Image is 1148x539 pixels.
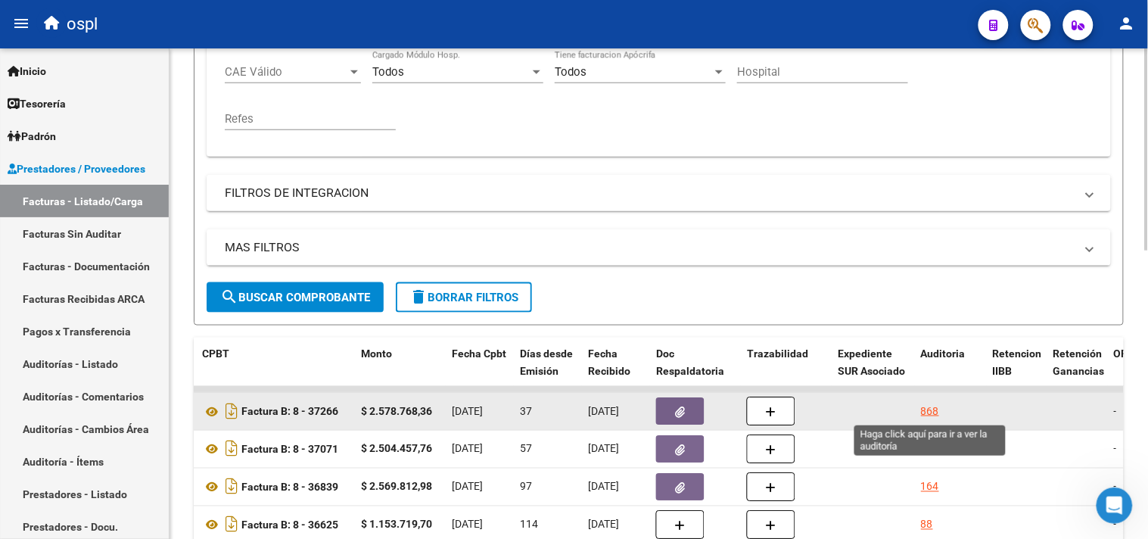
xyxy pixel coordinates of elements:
span: ospl [67,8,98,41]
span: - [1114,405,1117,417]
i: Descargar documento [222,399,241,423]
span: - [1114,519,1117,531]
span: CPBT [202,347,229,360]
span: Todos [555,65,586,79]
span: Retención Ganancias [1053,347,1105,377]
div: 88 [921,516,933,534]
mat-expansion-panel-header: MAS FILTROS [207,229,1111,266]
mat-icon: search [220,288,238,306]
mat-icon: menu [12,14,30,33]
datatable-header-cell: Monto [355,338,446,404]
span: 57 [520,443,532,455]
span: [DATE] [452,443,483,455]
datatable-header-cell: Auditoria [915,338,987,404]
i: Descargar documento [222,513,241,537]
mat-expansion-panel-header: FILTROS DE INTEGRACION [207,175,1111,211]
datatable-header-cell: Expediente SUR Asociado [832,338,915,404]
div: 164 [921,478,939,496]
span: Fecha Cpbt [452,347,506,360]
datatable-header-cell: Doc Respaldatoria [650,338,741,404]
span: Doc Respaldatoria [656,347,724,377]
mat-panel-title: MAS FILTROS [225,239,1075,256]
span: Prestadores / Proveedores [8,160,145,177]
strong: $ 2.504.457,76 [361,443,432,455]
span: Borrar Filtros [409,291,518,304]
span: - [1114,481,1117,493]
span: 114 [520,519,538,531]
span: Días desde Emisión [520,347,573,377]
span: [DATE] [588,405,619,417]
span: CAE Válido [225,65,347,79]
datatable-header-cell: Retención Ganancias [1047,338,1108,404]
mat-icon: person [1118,14,1136,33]
datatable-header-cell: Trazabilidad [741,338,832,404]
strong: Factura B: 8 - 36625 [241,519,338,531]
button: Borrar Filtros [396,282,532,313]
strong: $ 1.153.719,70 [361,519,432,531]
datatable-header-cell: Fecha Recibido [582,338,650,404]
span: [DATE] [588,519,619,531]
span: Inicio [8,63,46,79]
i: Descargar documento [222,437,241,461]
span: [DATE] [452,481,483,493]
strong: Factura B: 8 - 37071 [241,444,338,456]
span: Expediente SUR Asociado [838,347,905,377]
span: [DATE] [452,519,483,531]
span: Buscar Comprobante [220,291,370,304]
span: OP [1114,347,1128,360]
mat-icon: delete [409,288,428,306]
iframe: Intercom live chat [1097,488,1133,524]
span: Trazabilidad [747,347,808,360]
button: Buscar Comprobante [207,282,384,313]
strong: Factura B: 8 - 36839 [241,481,338,494]
span: Fecha Recibido [588,347,630,377]
span: 97 [520,481,532,493]
datatable-header-cell: CPBT [196,338,355,404]
datatable-header-cell: Fecha Cpbt [446,338,514,404]
span: Todos [372,65,404,79]
div: 868 [921,403,939,420]
i: Descargar documento [222,475,241,499]
span: Monto [361,347,392,360]
div: 387 [921,441,939,458]
strong: Factura B: 8 - 37266 [241,406,338,418]
span: Retencion IIBB [993,347,1042,377]
span: 37 [520,405,532,417]
span: [DATE] [588,443,619,455]
mat-panel-title: FILTROS DE INTEGRACION [225,185,1075,201]
span: Padrón [8,128,56,145]
span: Auditoria [921,347,966,360]
span: [DATE] [588,481,619,493]
strong: $ 2.569.812,98 [361,481,432,493]
datatable-header-cell: Retencion IIBB [987,338,1047,404]
strong: $ 2.578.768,36 [361,405,432,417]
span: [DATE] [452,405,483,417]
datatable-header-cell: Días desde Emisión [514,338,582,404]
span: - [1114,443,1117,455]
span: Tesorería [8,95,66,112]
